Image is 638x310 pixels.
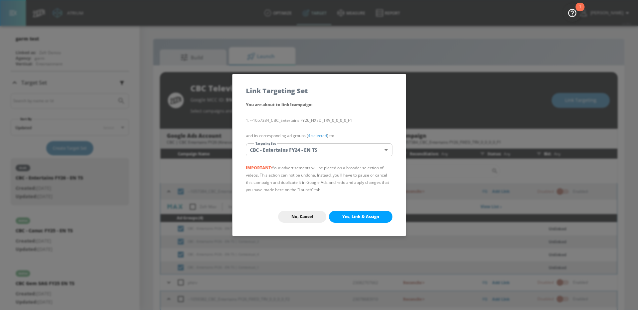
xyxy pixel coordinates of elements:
[579,7,581,16] div: 1
[246,165,272,171] span: IMPORTANT:
[342,214,379,219] span: Yes, Link & Assign
[246,143,392,156] div: CBC - Entertains FY24 - EN TS
[563,3,582,22] button: Open Resource Center, 1 new notification
[246,117,392,124] li: --1057384_CBC_Entertains FY26_FIXED_TRV_0_0_0_0_F1
[291,214,313,219] span: No, Cancel
[308,133,327,138] a: 4 selected
[246,87,308,94] h5: Link Targeting Set
[278,211,326,223] button: No, Cancel
[246,164,392,194] p: Your advertisements will be placed on a broader selection of videos. This action can not be undon...
[329,211,392,223] button: Yes, Link & Assign
[246,132,392,139] p: and its corresponding ad groups ( ) to:
[246,101,392,109] p: You are about to link 1 campaign :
